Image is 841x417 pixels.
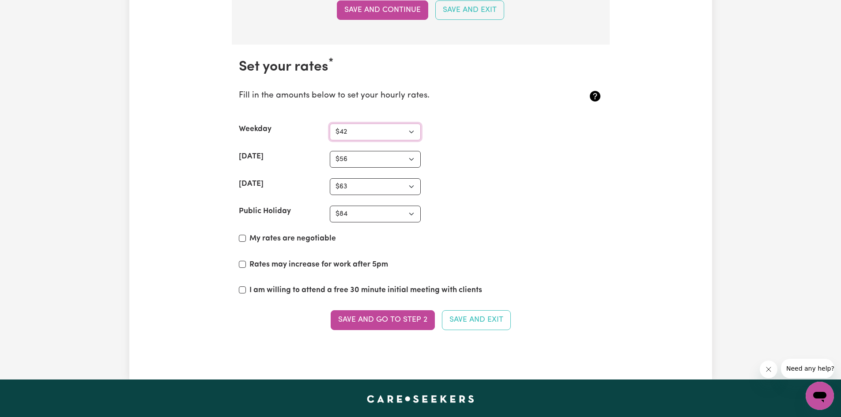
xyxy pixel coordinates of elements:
[249,259,388,270] label: Rates may increase for work after 5pm
[760,361,777,378] iframe: Close message
[239,59,603,75] h2: Set your rates
[249,233,336,244] label: My rates are negotiable
[331,310,435,330] button: Save and go to Step 2
[239,124,272,135] label: Weekday
[442,310,511,330] button: Save and Exit
[435,0,504,20] button: Save and Exit
[239,206,291,217] label: Public Holiday
[367,395,474,402] a: Careseekers home page
[249,285,482,296] label: I am willing to attend a free 30 minute initial meeting with clients
[806,382,834,410] iframe: Button to launch messaging window
[337,0,428,20] button: Save and Continue
[781,359,834,378] iframe: Message from company
[5,6,53,13] span: Need any help?
[239,178,264,190] label: [DATE]
[239,90,542,102] p: Fill in the amounts below to set your hourly rates.
[239,151,264,162] label: [DATE]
